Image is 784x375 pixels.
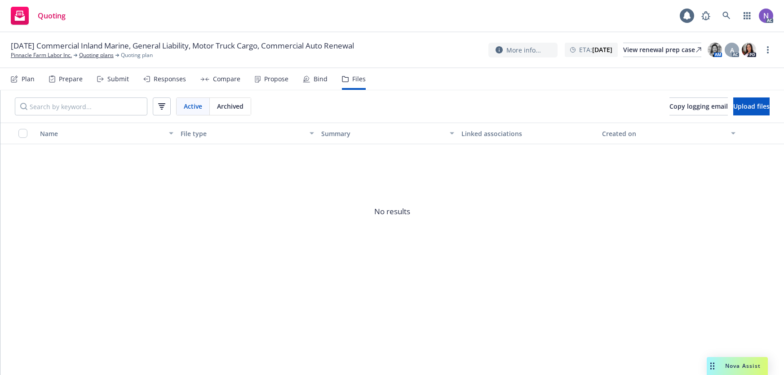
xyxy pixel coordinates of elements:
[0,144,784,279] span: No results
[181,129,304,138] div: File type
[592,45,612,54] strong: [DATE]
[602,129,726,138] div: Created on
[18,129,27,138] input: Select all
[762,44,773,55] a: more
[669,102,728,110] span: Copy logging email
[598,123,739,144] button: Created on
[697,7,715,25] a: Report a Bug
[213,75,240,83] div: Compare
[321,129,445,138] div: Summary
[352,75,366,83] div: Files
[11,51,72,59] a: Pinnacle Farm Labor Inc.
[725,362,761,370] span: Nova Assist
[15,97,147,115] input: Search by keyword...
[759,9,773,23] img: photo
[264,75,288,83] div: Propose
[107,75,129,83] div: Submit
[7,3,69,28] a: Quoting
[11,40,354,51] span: [DATE] Commercial Inland Marine, General Liability, Motor Truck Cargo, Commercial Auto Renewal
[177,123,318,144] button: File type
[623,43,701,57] a: View renewal prep case
[733,102,770,110] span: Upload files
[733,97,770,115] button: Upload files
[730,45,734,55] span: A
[707,357,718,375] div: Drag to move
[184,101,202,111] span: Active
[461,129,595,138] div: Linked associations
[708,43,722,57] img: photo
[22,75,35,83] div: Plan
[217,101,244,111] span: Archived
[121,51,153,59] span: Quoting plan
[488,43,558,57] button: More info...
[742,43,756,57] img: photo
[40,129,164,138] div: Name
[314,75,328,83] div: Bind
[579,45,612,54] span: ETA :
[738,7,756,25] a: Switch app
[59,75,83,83] div: Prepare
[36,123,177,144] button: Name
[669,97,728,115] button: Copy logging email
[38,12,66,19] span: Quoting
[718,7,735,25] a: Search
[154,75,186,83] div: Responses
[506,45,541,55] span: More info...
[79,51,114,59] a: Quoting plans
[707,357,768,375] button: Nova Assist
[458,123,598,144] button: Linked associations
[318,123,458,144] button: Summary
